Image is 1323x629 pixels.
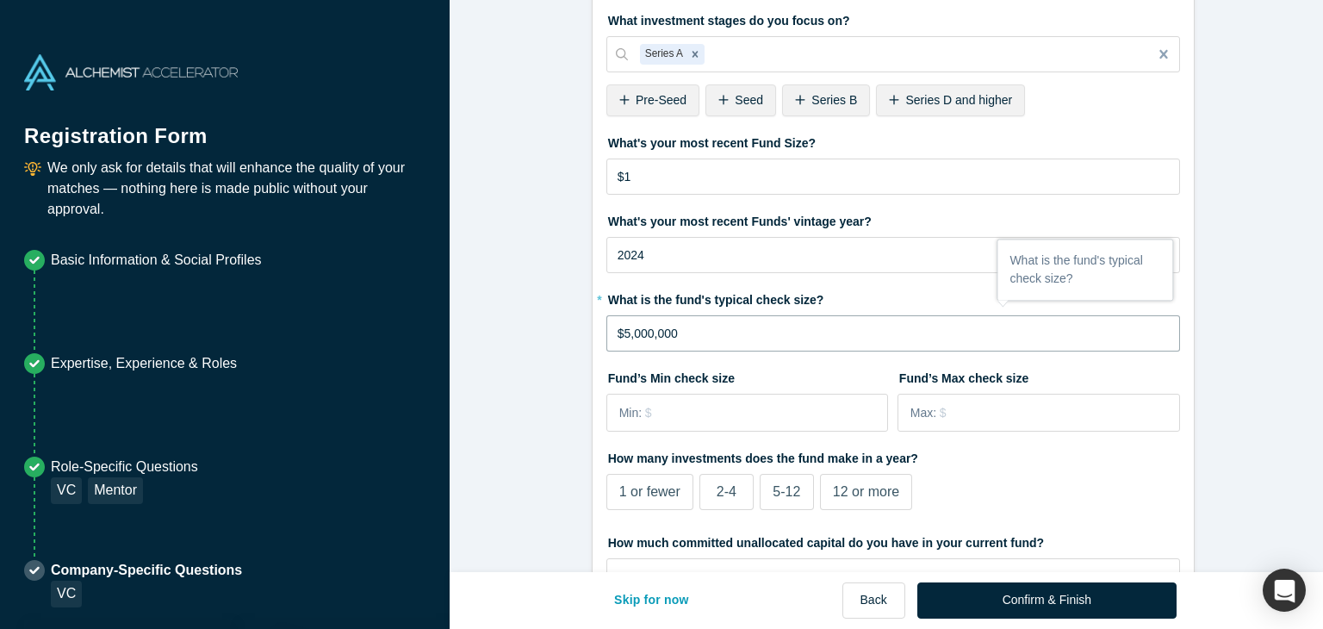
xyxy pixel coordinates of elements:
input: $ [645,395,887,431]
label: Fund’s Min check size [606,364,889,388]
span: Series D and higher [905,93,1012,107]
div: VC [51,581,82,607]
label: What's your most recent Fund Size? [606,128,1180,153]
span: Max: [910,404,936,422]
label: How many investments does the fund make in a year? [606,444,1180,468]
div: Remove Series A [686,44,705,65]
label: What is the fund's typical check size? [606,285,1180,309]
span: Series B [811,93,857,107]
div: Pre-Seed [606,84,699,116]
input: $ [606,159,1180,195]
span: 2-4 [717,484,736,499]
h1: Registration Form [24,103,425,152]
img: Alchemist Accelerator Logo [24,54,238,90]
p: Expertise, Experience & Roles [51,353,237,374]
div: Series D and higher [876,84,1025,116]
span: Seed [735,93,763,107]
p: Company-Specific Questions [51,560,242,581]
label: What investment stages do you focus on? [606,6,1180,30]
span: 5-12 [773,484,800,499]
button: Skip for now [596,582,707,619]
div: What is the fund's typical check size? [997,240,1172,300]
span: 12 or more [833,484,899,499]
input: $ [606,315,1180,352]
p: Role-Specific Questions [51,457,198,477]
span: 1 or fewer [619,484,680,499]
div: Mentor [88,477,143,504]
input: $ [940,395,1178,431]
div: Seed [705,84,776,116]
div: VC [51,477,82,504]
p: Basic Information & Social Profiles [51,250,262,271]
div: Series B [782,84,870,116]
button: Back [842,582,905,619]
label: How much committed unallocated capital do you have in your current fund? [606,528,1180,552]
span: Pre-Seed [636,93,686,107]
p: We only ask for details that will enhance the quality of your matches — nothing here is made publ... [47,158,425,220]
span: Min: [619,404,642,422]
label: Fund’s Max check size [898,364,1180,388]
div: Series A [640,44,686,65]
input: YYYY [606,237,1180,273]
button: Confirm & Finish [917,582,1177,619]
label: What's your most recent Funds' vintage year? [606,207,1180,231]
